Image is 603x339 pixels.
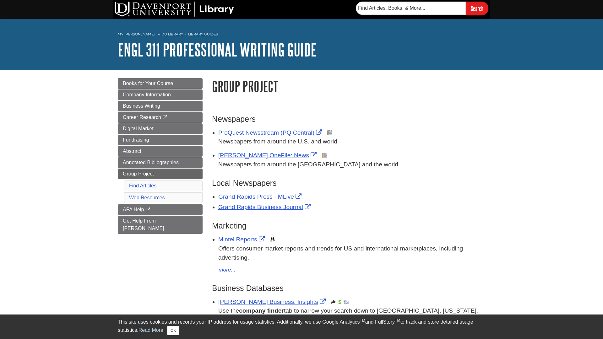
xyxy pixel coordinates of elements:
img: Industry Report [344,299,349,304]
img: Scholarly or Peer Reviewed [331,299,336,304]
a: Abstract [118,146,203,157]
a: Career Research [118,112,203,123]
span: Group Project [123,171,154,176]
a: Link opens in new window [218,236,266,243]
a: APA Help [118,204,203,215]
sup: TM [360,318,365,323]
a: DU Library [161,32,183,36]
a: Web Resources [129,195,165,200]
a: Read More [139,327,163,333]
a: Get Help From [PERSON_NAME] [118,216,203,234]
a: Find Articles [129,183,156,188]
span: Annotated Bibliographies [123,160,179,165]
a: Link opens in new window [218,193,303,200]
a: Business Writing [118,101,203,111]
i: This link opens in a new window [162,116,168,120]
a: Digital Market [118,123,203,134]
nav: breadcrumb [118,30,485,40]
form: Searches DU Library's articles, books, and more [356,2,488,15]
h3: Business Databases [212,284,485,293]
a: Annotated Bibliographies [118,157,203,168]
a: Company Information [118,89,203,100]
span: Books for Your Course [123,81,173,86]
div: Use the tab to narrow your search down to [GEOGRAPHIC_DATA], [US_STATE], [GEOGRAPHIC_DATA], then ... [218,306,485,325]
div: This site uses cookies and records your IP address for usage statistics. Additionally, we use Goo... [118,318,485,335]
img: Newspapers [322,153,327,158]
span: Abstract [123,148,141,154]
button: more... [218,266,236,274]
a: Link opens in new window [218,204,312,210]
a: Books for Your Course [118,78,203,89]
a: Fundraising [118,135,203,145]
span: Company Information [123,92,171,97]
p: Offers consumer market reports and trends for US and international marketplaces, including advert... [218,244,485,262]
button: Close [167,326,179,335]
input: Search [466,2,488,15]
span: APA Help [123,207,144,212]
span: Get Help From [PERSON_NAME] [123,218,164,231]
a: ENGL 311 Professional Writing Guide [118,40,317,59]
sup: TM [395,318,400,323]
p: Newspapers from around the U.S. and world. [218,137,485,146]
span: Career Research [123,115,161,120]
i: This link opens in a new window [145,208,151,212]
a: Link opens in new window [218,299,327,305]
h3: Marketing [212,221,485,230]
a: Link opens in new window [218,152,318,159]
h3: Local Newspapers [212,179,485,188]
span: Business Writing [123,103,160,109]
img: DU Library [115,2,234,17]
img: Financial Report [337,299,342,304]
h1: Group Project [212,78,485,94]
img: Newspapers [327,130,332,135]
a: Group Project [118,169,203,179]
span: Fundraising [123,137,149,143]
img: Demographics [270,237,275,242]
p: Newspapers from around the [GEOGRAPHIC_DATA] and the world. [218,160,485,169]
h3: Newspapers [212,115,485,124]
span: Digital Market [123,126,154,131]
a: My [PERSON_NAME] [118,32,155,37]
b: company finder [239,307,284,314]
a: Link opens in new window [218,129,323,136]
div: Guide Page Menu [118,78,203,234]
input: Find Articles, Books, & More... [356,2,466,15]
a: Library Guides [188,32,218,36]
